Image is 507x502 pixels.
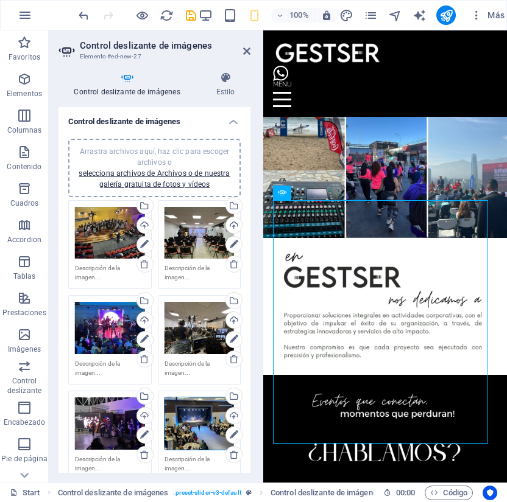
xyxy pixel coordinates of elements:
div: 0A7109F1-3D69-4766-94DB-EFED9EACF83F_1_102_o-ZFAIhG6sqnSXQi5Pxvj9bw.jpeg [75,397,145,450]
a: Haz clic para cancelar la selección y doble clic para abrir páginas [10,486,40,500]
span: Haz clic para seleccionar y doble clic para editar [271,486,381,500]
div: 091BE27A-38CE-4A49-A285-B7BDB039F0AD_4_5005_c-KOzKHh9n-yE08B3KnR5g9g.jpeg [165,397,235,450]
h2: Control deslizante de imágenes [80,40,250,51]
p: Contenido [7,162,41,172]
span: 00 00 [396,486,415,500]
p: Tablas [13,271,36,281]
div: 88BCF01B-5F90-4365-AABD-9D2A2CB9B926_1_102_o-NGxDt1d9XPIJCtdOWRXE7w.jpeg [75,302,145,354]
i: Navegador [388,9,402,23]
i: Volver a cargar página [160,9,174,23]
button: navigator [388,8,402,23]
button: text_generator [412,8,427,23]
span: Haz clic para seleccionar y doble clic para editar [58,486,169,500]
h4: Control deslizante de imágenes [58,72,200,97]
p: Columnas [7,125,42,135]
h6: Tiempo de la sesión [383,486,416,500]
i: Deshacer: Cambiar imágenes del control (Ctrl+Z) [77,9,91,23]
p: Elementos [7,89,42,99]
span: Arrastra archivos aquí, haz clic para escoger archivos o [79,147,230,189]
div: 010E99FD-5BC2-4463-A2CD-DE00FB760C56_4_5005_c-6ftD5mtG5St_vvK_vtWmtg.jpeg [75,207,145,259]
p: Favoritos [9,52,40,62]
i: Guardar (Ctrl+S) [184,9,198,23]
p: Accordion [7,235,41,245]
i: AI Writer [413,9,427,23]
i: Publicar [439,9,453,23]
span: Más [470,9,505,21]
button: pages [363,8,378,23]
p: Prestaciones [2,308,46,318]
i: Páginas (Ctrl+Alt+S) [364,9,378,23]
p: Pie de página [1,454,47,464]
div: 37BFB4A2-9F79-4D05-BB0E-ABB77A308AC8_4_5005_c-2ve9DieIF8Wb5tdKcLiM0g.jpeg [165,207,235,259]
p: Imágenes [8,344,41,354]
button: Haz clic para salir del modo de previsualización y seguir editando [135,8,149,23]
button: undo [76,8,91,23]
span: Código [430,486,467,500]
i: Este elemento es un preajuste personalizable [246,489,252,496]
p: Encabezado [4,417,45,427]
button: Usercentrics [483,486,497,500]
h4: Control deslizante de imágenes [58,107,250,129]
h6: 100% [289,8,309,23]
button: publish [436,5,456,25]
button: 100% [271,8,314,23]
button: save [183,8,198,23]
h4: Estilo [200,72,250,97]
nav: breadcrumb [58,486,381,500]
a: selecciona archivos de Archivos o de nuestra galería gratuita de fotos y vídeos [79,169,230,189]
h3: Elemento #ed-new-27 [80,51,226,62]
div: DA616693-6965-466F-B01F-8EFCBD0B3D6C_1_102_o-W_ZJaJlei4IW8pHcjXoPRA.jpeg [165,302,235,354]
i: Diseño (Ctrl+Alt+Y) [339,9,353,23]
p: Cuadros [10,198,39,208]
button: design [339,8,353,23]
button: Código [425,486,473,500]
span: : [405,488,406,497]
button: reload [159,8,174,23]
span: . preset-slider-v3-default [173,486,241,500]
i: Al redimensionar, ajustar el nivel de zoom automáticamente para ajustarse al dispositivo elegido. [321,10,332,21]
